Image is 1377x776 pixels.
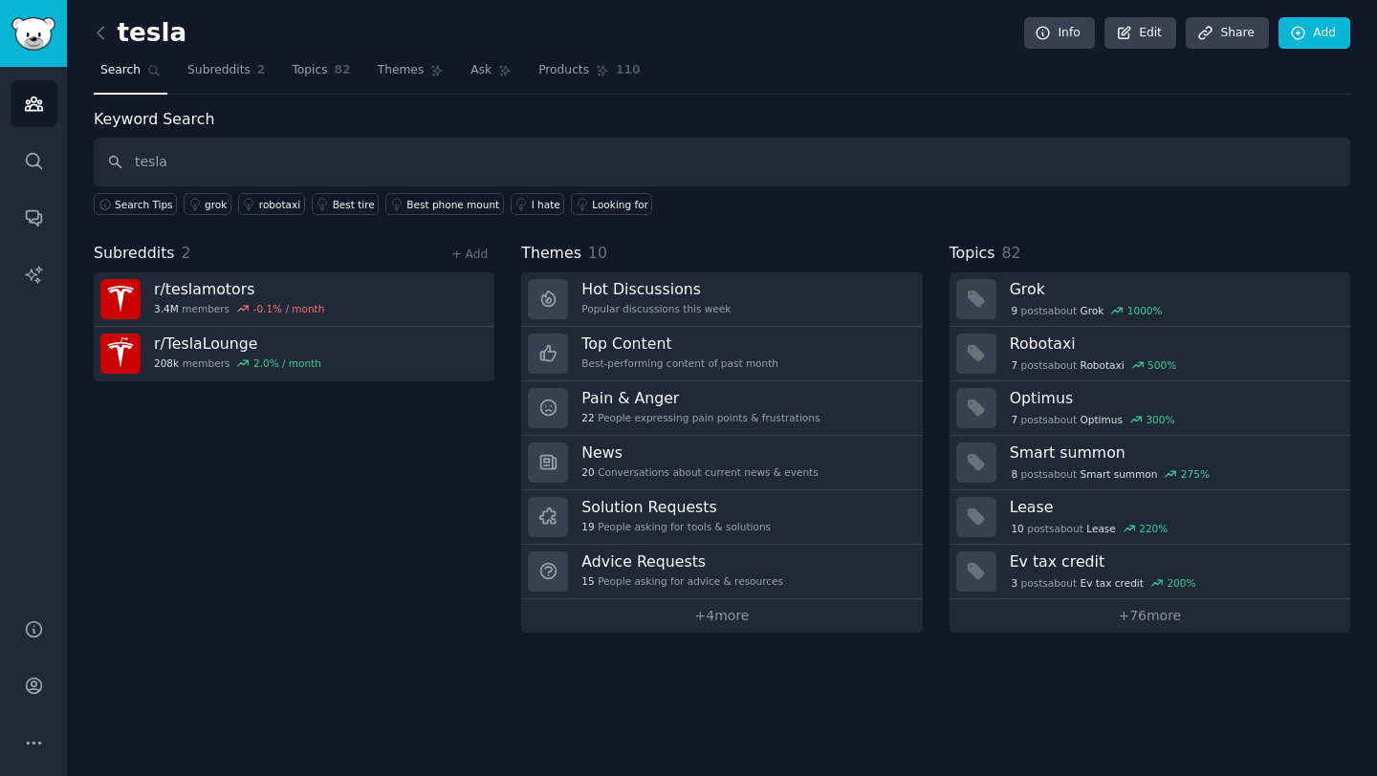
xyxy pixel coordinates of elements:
div: post s about [1010,574,1198,592]
div: People asking for advice & resources [581,574,783,588]
a: Looking for [571,193,652,215]
div: members [154,356,321,370]
a: Share [1186,17,1268,50]
h3: r/ TeslaLounge [154,334,321,354]
h3: Optimus [1010,388,1337,408]
span: Themes [521,242,581,266]
span: Ev tax credit [1081,576,1144,590]
a: Ask [464,55,518,95]
span: 22 [581,411,594,424]
div: grok [205,198,227,211]
a: Optimus7postsaboutOptimus300% [950,381,1350,436]
a: News20Conversations about current news & events [521,436,922,490]
a: r/teslamotors3.4Mmembers-0.1% / month [94,272,494,327]
div: 275 % [1181,467,1210,481]
a: +4more [521,599,922,633]
span: 10 [588,244,607,262]
span: 20 [581,465,594,479]
span: Search [100,62,141,79]
a: Lease10postsaboutLease220% [950,490,1350,545]
h2: tesla [94,18,186,49]
a: Smart summon8postsaboutSmart summon275% [950,436,1350,490]
div: Best phone mount [406,198,499,211]
a: Best phone mount [385,193,503,215]
span: Ask [470,62,492,79]
div: post s about [1010,302,1165,319]
img: TeslaLounge [100,334,141,374]
span: 7 [1011,358,1017,372]
a: Info [1024,17,1095,50]
h3: Solution Requests [581,497,771,517]
div: Best tire [333,198,375,211]
div: post s about [1010,411,1177,428]
h3: Lease [1010,497,1337,517]
a: Hot DiscussionsPopular discussions this week [521,272,922,327]
a: r/TeslaLounge208kmembers2.0% / month [94,327,494,381]
a: Edit [1104,17,1176,50]
div: post s about [1010,465,1212,483]
a: Products110 [532,55,646,95]
div: 200 % [1167,576,1195,590]
span: Subreddits [94,242,175,266]
div: 300 % [1146,413,1174,426]
a: Add [1279,17,1350,50]
button: Search Tips [94,193,177,215]
a: Robotaxi7postsaboutRobotaxi500% [950,327,1350,381]
a: Solution Requests19People asking for tools & solutions [521,490,922,545]
div: 2.0 % / month [253,356,321,370]
span: Search Tips [115,198,173,211]
h3: News [581,442,818,463]
h3: Pain & Anger [581,388,820,408]
a: Best tire [312,193,380,215]
div: 220 % [1139,522,1168,535]
img: teslamotors [100,279,141,319]
a: Topics82 [285,55,357,95]
input: Keyword search in audience [94,138,1350,186]
span: Optimus [1081,413,1123,426]
span: 110 [616,62,641,79]
div: -0.1 % / month [253,302,325,315]
span: 9 [1011,304,1017,317]
span: 8 [1011,467,1017,481]
span: 2 [182,244,191,262]
div: I hate [532,198,560,211]
div: robotaxi [259,198,300,211]
div: 1000 % [1127,304,1163,317]
div: People expressing pain points & frustrations [581,411,820,424]
label: Keyword Search [94,110,214,128]
div: Best-performing content of past month [581,356,778,370]
div: post s about [1010,356,1178,374]
span: 3 [1011,576,1017,590]
span: 7 [1011,413,1017,426]
a: Ev tax credit3postsaboutEv tax credit200% [950,545,1350,599]
span: Themes [378,62,425,79]
div: 500 % [1147,358,1176,372]
div: Conversations about current news & events [581,465,818,479]
span: 19 [581,520,594,533]
a: robotaxi [238,193,305,215]
span: Lease [1086,522,1116,535]
a: Advice Requests15People asking for advice & resources [521,545,922,599]
span: 82 [335,62,351,79]
span: Robotaxi [1081,358,1125,372]
span: 3.4M [154,302,179,315]
span: Topics [950,242,995,266]
h3: Top Content [581,334,778,354]
h3: r/ teslamotors [154,279,324,299]
span: Grok [1081,304,1104,317]
a: I hate [511,193,565,215]
a: Subreddits2 [181,55,272,95]
span: 82 [1001,244,1020,262]
h3: Smart summon [1010,442,1337,463]
a: +76more [950,599,1350,633]
span: Topics [292,62,327,79]
div: People asking for tools & solutions [581,520,771,533]
a: Grok9postsaboutGrok1000% [950,272,1350,327]
a: Top ContentBest-performing content of past month [521,327,922,381]
span: Products [538,62,589,79]
div: post s about [1010,520,1169,537]
div: members [154,302,324,315]
span: Smart summon [1081,467,1158,481]
span: 2 [257,62,266,79]
a: grok [184,193,231,215]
